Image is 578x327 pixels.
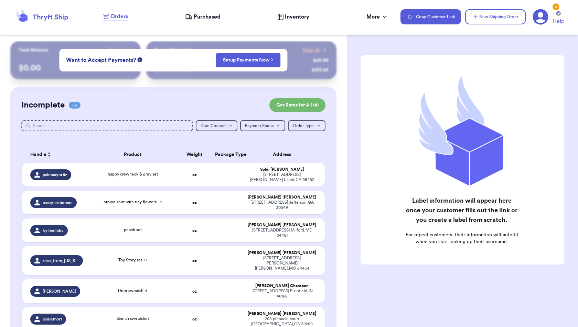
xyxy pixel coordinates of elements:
p: For repeat customers, their information will autofill when you start looking up their username. [404,232,519,245]
button: Setup Payments Now [216,53,281,67]
span: rose_from_[US_STATE] [43,258,79,263]
button: New Shipping Order [465,9,526,24]
div: More [366,13,388,21]
a: Payout [109,47,132,54]
span: caseycroberson [43,200,73,205]
span: Grinch sweatshirt [117,316,149,320]
a: Orders [103,12,128,21]
button: Order Type [288,120,325,131]
span: peach set [124,228,142,232]
span: Help [553,17,564,25]
span: jessiemort [43,316,62,322]
span: Order Type [293,124,314,128]
span: 53 [69,102,81,109]
div: [STREET_ADDRESS] Plainfield , IN 46168 [247,289,316,299]
div: [STREET_ADDRESS][PERSON_NAME] Ukiah , CA 95482 [247,172,316,182]
div: [PERSON_NAME] Chambon [247,283,316,289]
button: Payment Status [240,120,285,131]
button: Get Rates for All (4) [269,98,325,112]
a: Setup Payments Now [223,57,274,64]
div: [PERSON_NAME] [PERSON_NAME] [247,223,316,228]
div: 3 [553,3,559,10]
strong: oz [192,173,197,177]
p: Total Balance [19,47,48,54]
div: [PERSON_NAME] [PERSON_NAME] [247,250,316,256]
span: Handle [30,151,46,158]
p: Recent Payments [154,47,193,54]
button: Copy Customer Link [400,9,461,24]
strong: oz [192,228,197,233]
span: brown shirt with tiny flowers [104,200,162,204]
div: [PERSON_NAME] [PERSON_NAME] [247,311,316,316]
div: [STREET_ADDRESS][PERSON_NAME] [PERSON_NAME] , MO 64454 [247,256,316,271]
div: 208 pinnacle court [GEOGRAPHIC_DATA] , GA 30269 [247,316,316,327]
span: happy crewneck & grey set [108,172,158,176]
strong: oz [192,201,197,205]
div: Soléi [PERSON_NAME] [247,167,316,172]
span: [PERSON_NAME] [43,289,76,294]
span: kylieelibby [43,228,64,233]
span: Date Created [201,124,226,128]
button: Sort ascending [46,150,52,159]
th: Weight [178,146,211,163]
input: Search [21,120,193,131]
span: Toy Story set [118,258,147,262]
span: Want to Accept Payments? [66,56,136,64]
div: [PERSON_NAME] [PERSON_NAME] [247,195,316,200]
button: Date Created [196,120,237,131]
th: Address [243,146,324,163]
span: Payout [109,47,124,54]
span: + 1 [158,200,162,204]
div: $ 45.99 [313,57,328,64]
a: Inventory [277,13,309,21]
span: View all [302,47,320,54]
div: [STREET_ADDRESS] Milford , ME 04461 [247,228,316,238]
span: Inventory [285,13,309,21]
div: [STREET_ADDRESS] Jefferson , GA 30549 [247,200,316,210]
span: Purchased [194,13,221,21]
strong: oz [192,289,197,293]
th: Product [87,146,178,163]
span: palomayortiz [43,172,67,178]
h2: Label information will appear here once your customer fills out the link or you create a label fr... [404,196,519,225]
h2: Incomplete [21,100,65,111]
strong: oz [192,317,197,321]
th: Package Type [211,146,244,163]
span: Orders [110,12,128,21]
span: Deer sweatshirt [118,289,147,293]
div: $ 123.45 [312,67,328,74]
strong: oz [192,259,197,263]
span: Payment Status [245,124,274,128]
a: Help [553,11,564,25]
span: + 1 [143,258,147,262]
p: $ 0.00 [19,63,132,74]
a: Purchased [185,13,221,21]
a: View all [302,47,328,54]
a: 3 [533,9,548,25]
